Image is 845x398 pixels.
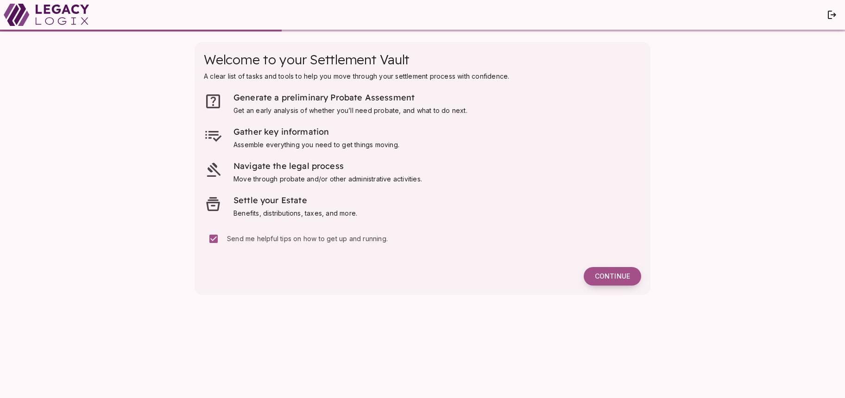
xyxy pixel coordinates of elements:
[233,161,344,171] span: Navigate the legal process
[233,209,357,217] span: Benefits, distributions, taxes, and more.
[233,126,329,137] span: Gather key information
[233,141,399,149] span: Assemble everything you need to get things moving.
[233,92,415,103] span: Generate a preliminary Probate Assessment
[584,267,641,286] button: Continue
[233,106,467,114] span: Get an early analysis of whether you’ll need probate, and what to do next.
[227,235,388,243] span: Send me helpful tips on how to get up and running.
[233,195,307,205] span: Settle your Estate
[204,72,509,80] span: A clear list of tasks and tools to help you move through your settlement process with confidence.
[595,272,630,280] span: Continue
[204,51,410,68] span: Welcome to your Settlement Vault
[233,175,422,183] span: Move through probate and/or other administrative activities.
